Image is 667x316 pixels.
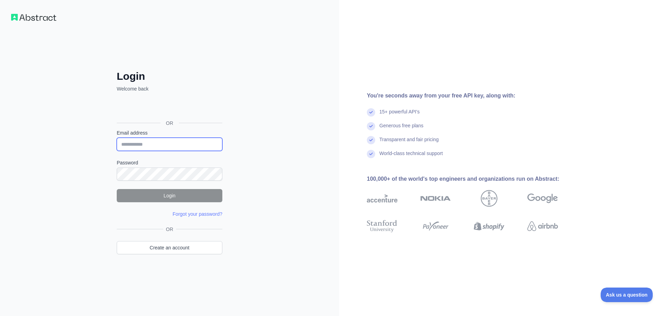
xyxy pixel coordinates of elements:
[113,100,224,115] iframe: Sign in with Google Button
[367,136,375,144] img: check mark
[173,211,222,217] a: Forgot your password?
[527,219,558,234] img: airbnb
[367,190,397,207] img: accenture
[367,175,580,183] div: 100,000+ of the world's top engineers and organizations run on Abstract:
[367,108,375,117] img: check mark
[367,219,397,234] img: stanford university
[117,189,222,202] button: Login
[160,120,179,127] span: OR
[117,241,222,254] a: Create an account
[527,190,558,207] img: google
[420,190,451,207] img: nokia
[420,219,451,234] img: payoneer
[474,219,504,234] img: shopify
[379,122,423,136] div: Generous free plans
[117,129,222,136] label: Email address
[11,14,56,21] img: Workflow
[117,85,222,92] p: Welcome back
[379,150,443,164] div: World-class technical support
[163,226,176,233] span: OR
[117,159,222,166] label: Password
[601,288,653,302] iframe: Toggle Customer Support
[379,136,439,150] div: Transparent and fair pricing
[367,92,580,100] div: You're seconds away from your free API key, along with:
[367,122,375,130] img: check mark
[481,190,497,207] img: bayer
[117,70,222,83] h2: Login
[367,150,375,158] img: check mark
[379,108,420,122] div: 15+ powerful API's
